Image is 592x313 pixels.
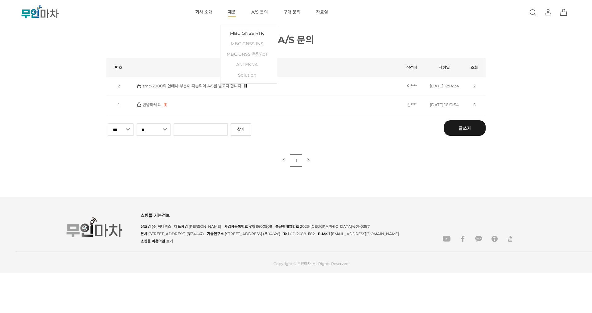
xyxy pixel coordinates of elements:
span: [EMAIL_ADDRESS][DOMAIN_NAME] [331,231,399,236]
a: MBC GNSS 측량/IoT [224,49,274,59]
font: A/S 문의 [278,34,314,46]
a: smc-2000의 안테나 부분이 파손되어 A/S를 받고자 합니다. [142,83,242,88]
td: 5 [463,95,486,114]
a: MBC GNSS INS [224,38,274,49]
div: Copyright © 무인마차. All Rights Reserved. [273,261,349,267]
img: 비밀글 [137,84,141,88]
span: 쇼핑몰 이용약관 [141,239,165,243]
span: 보기 [166,239,173,243]
span: 4788600508 [249,224,272,229]
a: 쇼핑몰 이용약관 보기 [141,239,173,243]
th: 제목 [131,58,398,77]
span: 사업자등록번호 [224,224,248,229]
a: Solution [224,70,274,80]
a: 이전 페이지 [277,154,290,167]
span: E-Mail [318,231,330,236]
span: 기술연구소 [207,231,224,236]
th: 번호 [106,58,131,77]
td: 2 [463,77,486,95]
div: 쇼핑몰 기본정보 [141,211,437,220]
span: 02) 2088-1182 [290,231,315,236]
span: 2 [118,83,120,88]
a: youtube [440,236,454,242]
td: [DATE] 12:14:34 [426,77,463,95]
span: 2023-[GEOGRAPHIC_DATA]유성-0387 [300,224,370,229]
a: synerex [504,236,513,242]
span: [STREET_ADDRESS] (우04626) [225,231,280,236]
span: 통신판매업번호 [275,224,299,229]
span: 본사 [141,231,147,236]
a: kakao [472,236,485,242]
th: 작성자 [398,58,426,77]
span: [1] [163,101,167,108]
span: 대표자명 [174,224,188,229]
a: ANTENNA [224,59,274,70]
span: 1 [118,102,120,107]
td: [DATE] 16:51:54 [426,95,463,114]
img: 비밀글 [137,102,141,107]
span: 상호명 [141,224,151,229]
span: Tel [283,231,289,236]
span: [PERSON_NAME] [189,224,221,229]
a: tistory [488,236,501,242]
a: MBC GNSS RTK [224,28,274,38]
span: (주)씨너렉스 [152,224,171,229]
img: 파일첨부 [244,84,247,88]
th: 작성일 [426,58,463,77]
a: 안녕하세요. [142,102,162,107]
th: 조회 [463,58,486,77]
a: 찾기 [231,123,251,136]
a: facebook [457,236,469,242]
a: 다음 페이지 [302,154,314,167]
a: 1 [290,154,302,167]
span: [STREET_ADDRESS] (우34047) [148,231,204,236]
a: 글쓰기 [444,120,486,136]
